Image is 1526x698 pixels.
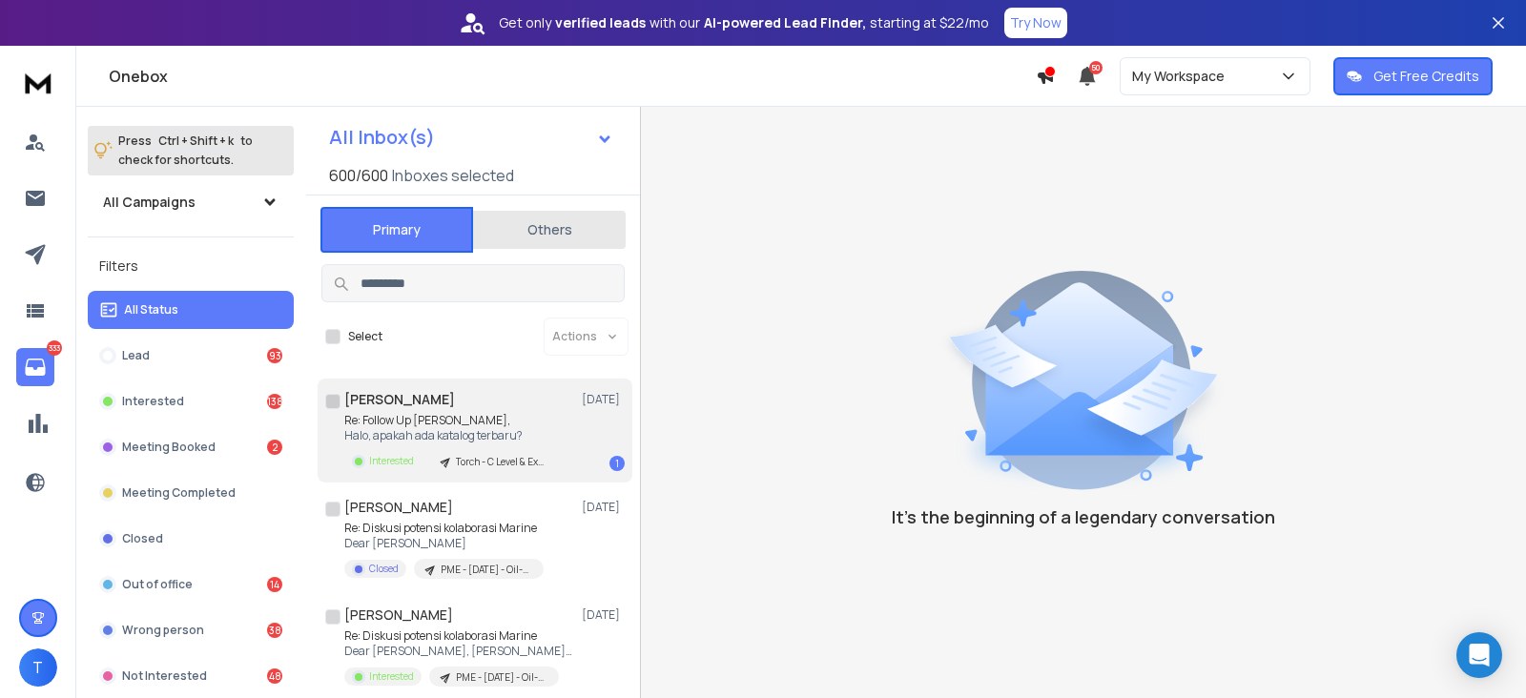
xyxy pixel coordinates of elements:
p: Closed [122,531,163,546]
p: Get Free Credits [1373,67,1479,86]
p: Re: Diskusi potensi kolaborasi Marine [344,628,573,644]
p: Try Now [1010,13,1062,32]
span: Ctrl + Shift + k [155,130,237,152]
h1: [PERSON_NAME] [344,390,455,409]
button: T [19,648,57,687]
p: Interested [369,669,414,684]
a: 333 [16,348,54,386]
p: 333 [47,340,62,356]
button: Primary [320,207,473,253]
p: Halo, apakah ada katalog terbaru? [344,428,559,443]
strong: AI-powered Lead Finder, [704,13,866,32]
div: 2 [267,440,282,455]
span: 50 [1089,61,1103,74]
label: Select [348,329,382,344]
button: Not Interested48 [88,657,294,695]
button: Meeting Completed [88,474,294,512]
img: logo [19,65,57,100]
div: 38 [267,623,282,638]
p: Dear [PERSON_NAME], [PERSON_NAME] atas [344,644,573,659]
p: Press to check for shortcuts. [118,132,253,170]
p: PME - [DATE] - Oil-Energy-Maritime [456,670,547,685]
div: 1 [609,456,625,471]
h1: [PERSON_NAME] [344,606,453,625]
p: Re: Diskusi potensi kolaborasi Marine [344,521,544,536]
h1: All Campaigns [103,193,196,212]
h1: All Inbox(s) [329,128,435,147]
button: Wrong person38 [88,611,294,649]
p: Out of office [122,577,193,592]
strong: verified leads [555,13,646,32]
button: Meeting Booked2 [88,428,294,466]
p: Lead [122,348,150,363]
button: Get Free Credits [1333,57,1493,95]
p: Closed [369,562,399,576]
div: 138 [267,394,282,409]
button: Out of office14 [88,565,294,604]
p: Re: Follow Up [PERSON_NAME], [344,413,559,428]
h1: [PERSON_NAME] [344,498,453,517]
div: Open Intercom Messenger [1456,632,1502,678]
button: All Status [88,291,294,329]
div: 14 [267,577,282,592]
p: Torch - C Level & Executive - [GEOGRAPHIC_DATA] [456,455,547,469]
h3: Filters [88,253,294,279]
p: Meeting Completed [122,485,236,501]
p: My Workspace [1132,67,1232,86]
p: Interested [122,394,184,409]
p: It’s the beginning of a legendary conversation [892,503,1275,530]
p: [DATE] [582,607,625,623]
button: Try Now [1004,8,1067,38]
p: [DATE] [582,500,625,515]
p: All Status [124,302,178,318]
p: Wrong person [122,623,204,638]
div: 93 [267,348,282,363]
h1: Onebox [109,65,1036,88]
p: Dear [PERSON_NAME] [344,536,544,551]
button: Interested138 [88,382,294,421]
p: [DATE] [582,392,625,407]
button: Lead93 [88,337,294,375]
p: Meeting Booked [122,440,216,455]
button: Others [473,209,626,251]
div: 48 [267,668,282,684]
button: All Inbox(s) [314,118,629,156]
button: All Campaigns [88,183,294,221]
span: 600 / 600 [329,164,388,187]
p: Get only with our starting at $22/mo [499,13,989,32]
p: Not Interested [122,668,207,684]
button: Closed [88,520,294,558]
p: PME - [DATE] - Oil-Energy-Maritime [441,563,532,577]
p: Interested [369,454,414,468]
h3: Inboxes selected [392,164,514,187]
